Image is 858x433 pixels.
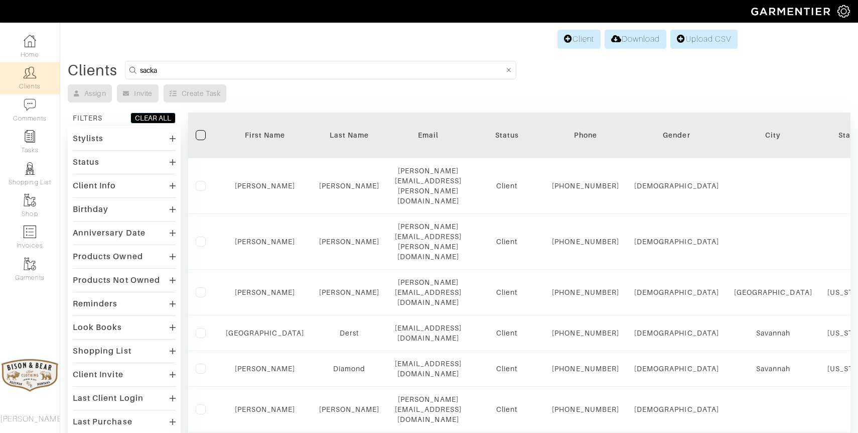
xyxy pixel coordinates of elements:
div: [EMAIL_ADDRESS][DOMAIN_NAME] [395,359,462,379]
div: Last Client Login [73,393,144,403]
div: [DEMOGRAPHIC_DATA] [634,328,719,338]
div: CLEAR ALL [135,113,171,123]
div: [PHONE_NUMBER] [552,181,619,191]
div: Last Name [319,130,380,140]
div: [PERSON_NAME][EMAIL_ADDRESS][PERSON_NAME][DOMAIN_NAME] [395,222,462,262]
input: Search by name, email, phone, city, or state [140,64,504,76]
div: [PHONE_NUMBER] [552,328,619,338]
a: [PERSON_NAME] [319,288,380,296]
a: [PERSON_NAME] [235,238,296,246]
a: Diamond [333,365,365,373]
a: [GEOGRAPHIC_DATA] [226,329,304,337]
img: reminder-icon-8004d30b9f0a5d33ae49ab947aed9ed385cf756f9e5892f1edd6e32f2345188e.png [24,130,36,143]
div: Products Not Owned [73,275,160,285]
div: [DEMOGRAPHIC_DATA] [634,237,719,247]
div: Client [477,328,537,338]
div: Status [477,130,537,140]
a: Client [557,30,601,49]
a: [PERSON_NAME] [235,365,296,373]
a: Upload CSV [670,30,738,49]
a: [PERSON_NAME] [235,182,296,190]
div: City [734,130,812,140]
div: [DEMOGRAPHIC_DATA] [634,287,719,297]
div: Client [477,404,537,414]
a: [PERSON_NAME] [319,182,380,190]
div: Birthday [73,204,108,214]
div: Products Owned [73,252,143,262]
div: [PERSON_NAME][EMAIL_ADDRESS][DOMAIN_NAME] [395,394,462,424]
div: Shopping List [73,346,131,356]
img: garmentier-logo-header-white-b43fb05a5012e4ada735d5af1a66efaba907eab6374d6393d1fbf88cb4ef424d.png [746,3,837,20]
a: [PERSON_NAME] [235,405,296,413]
div: Reminders [73,299,117,309]
div: Client Invite [73,370,123,380]
a: Derst [340,329,359,337]
div: FILTERS [73,113,102,123]
img: stylists-icon-eb353228a002819b7ec25b43dbf5f0378dd9e0616d9560372ff212230b889e62.png [24,162,36,175]
div: Last Purchase [73,417,132,427]
div: Look Books [73,322,122,333]
div: [PHONE_NUMBER] [552,404,619,414]
div: [PHONE_NUMBER] [552,364,619,374]
a: [PERSON_NAME] [319,238,380,246]
div: Phone [552,130,619,140]
div: Client Info [73,181,116,191]
th: Toggle SortBy [469,113,544,158]
button: CLEAR ALL [130,113,176,124]
img: comment-icon-a0a6a9ef722e966f86d9cbdc48e553b5cf19dbc54f86b18d962a5391bc8f6eb6.png [24,98,36,111]
img: gear-icon-white-bd11855cb880d31180b6d7d6211b90ccbf57a29d726f0c71d8c61bd08dd39cc2.png [837,5,850,18]
a: Download [605,30,666,49]
div: Email [395,130,462,140]
th: Toggle SortBy [627,113,727,158]
div: Client [477,364,537,374]
div: Savannah [734,364,812,374]
div: [DEMOGRAPHIC_DATA] [634,364,719,374]
div: [EMAIL_ADDRESS][DOMAIN_NAME] [395,323,462,343]
div: Anniversary Date [73,228,146,238]
a: [PERSON_NAME] [319,405,380,413]
div: [PERSON_NAME][EMAIL_ADDRESS][DOMAIN_NAME] [395,277,462,307]
div: Client [477,287,537,297]
div: [PHONE_NUMBER] [552,287,619,297]
img: garments-icon-b7da505a4dc4fd61783c78ac3ca0ef83fa9d6f193b1c9dc38574b1d14d53ca28.png [24,258,36,270]
div: [GEOGRAPHIC_DATA] [734,287,812,297]
div: [DEMOGRAPHIC_DATA] [634,404,719,414]
div: [PERSON_NAME][EMAIL_ADDRESS][PERSON_NAME][DOMAIN_NAME] [395,166,462,206]
div: Status [73,157,99,167]
img: garments-icon-b7da505a4dc4fd61783c78ac3ca0ef83fa9d6f193b1c9dc38574b1d14d53ca28.png [24,194,36,206]
th: Toggle SortBy [218,113,312,158]
div: Gender [634,130,719,140]
div: Stylists [73,134,103,144]
th: Toggle SortBy [312,113,387,158]
a: [PERSON_NAME] [235,288,296,296]
div: Clients [68,65,117,75]
img: orders-icon-0abe47150d42831381b5fb84f609e132dff9fe21cb692f30cb5eec754e2cba89.png [24,226,36,238]
div: [DEMOGRAPHIC_DATA] [634,181,719,191]
div: Client [477,237,537,247]
img: clients-icon-6bae9207a08558b7cb47a8932f037763ab4055f8c8b6bfacd5dc20c3e0201464.png [24,66,36,79]
div: Client [477,181,537,191]
img: dashboard-icon-dbcd8f5a0b271acd01030246c82b418ddd0df26cd7fceb0bd07c9910d44c42f6.png [24,35,36,47]
div: Savannah [734,328,812,338]
div: First Name [226,130,304,140]
div: [PHONE_NUMBER] [552,237,619,247]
